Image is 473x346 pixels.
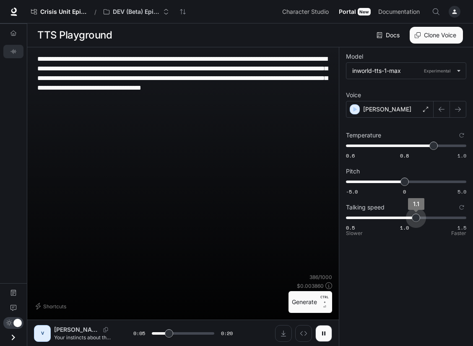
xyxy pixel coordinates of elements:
div: New [358,8,371,15]
span: Portal [339,7,356,17]
p: ⏎ [320,294,329,310]
span: 0.8 [400,152,409,159]
button: GenerateCTRL +⏎ [288,291,332,313]
div: inworld-tts-1-max [352,67,452,75]
button: Shortcuts [34,300,70,313]
h1: TTS Playground [37,27,112,44]
span: 1.0 [457,152,466,159]
button: Open workspace menu [100,3,173,20]
p: CTRL + [320,294,329,305]
span: 1.5 [457,224,466,231]
p: Talking speed [346,204,385,210]
span: -5.0 [346,188,358,195]
p: Pitch [346,168,360,174]
a: Feedback [3,301,23,315]
span: 1.0 [400,224,409,231]
span: 0 [403,188,406,195]
button: Reset to default [457,131,466,140]
p: Your instincts about the hostage taker were right on the money. He dropped the woman off along hi... [54,334,113,341]
span: 0.5 [346,224,355,231]
div: / [91,8,100,16]
p: $ 0.003860 [297,282,324,289]
p: DEV (Beta) Episode 1 - Crisis Unit [113,8,160,15]
p: Temperature [346,132,381,138]
a: TTS Playground [3,45,23,58]
span: Crisis Unit Episode 1 [40,8,87,15]
p: Voice [346,92,361,98]
p: [PERSON_NAME] [54,325,100,334]
button: Download audio [275,325,292,342]
span: Dark mode toggle [13,318,22,327]
a: Documentation [3,286,23,300]
button: Copy Voice ID [100,327,112,332]
span: 0.6 [346,152,355,159]
span: Character Studio [282,7,329,17]
span: Documentation [378,7,420,17]
button: Clone Voice [410,27,463,44]
p: Faster [451,231,466,236]
a: Documentation [375,3,426,20]
a: Crisis Unit Episode 1 [27,3,91,20]
p: Slower [346,231,363,236]
span: 0:20 [221,329,233,338]
button: Reset to default [457,203,466,212]
span: 5.0 [457,188,466,195]
p: 386 / 1000 [309,274,332,281]
a: Overview [3,26,23,40]
span: 0:05 [133,329,145,338]
p: Experimental [422,67,452,75]
button: Sync workspaces [174,3,191,20]
button: Open drawer [4,329,23,346]
a: Character Studio [279,3,335,20]
div: inworld-tts-1-maxExperimental [346,63,466,79]
button: Open Command Menu [428,3,444,20]
a: PortalNew [335,3,374,20]
span: 1.1 [413,200,419,207]
p: [PERSON_NAME] [363,105,411,114]
button: Inspect [295,325,312,342]
p: Model [346,54,363,59]
a: Docs [375,27,403,44]
div: V [36,327,49,340]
